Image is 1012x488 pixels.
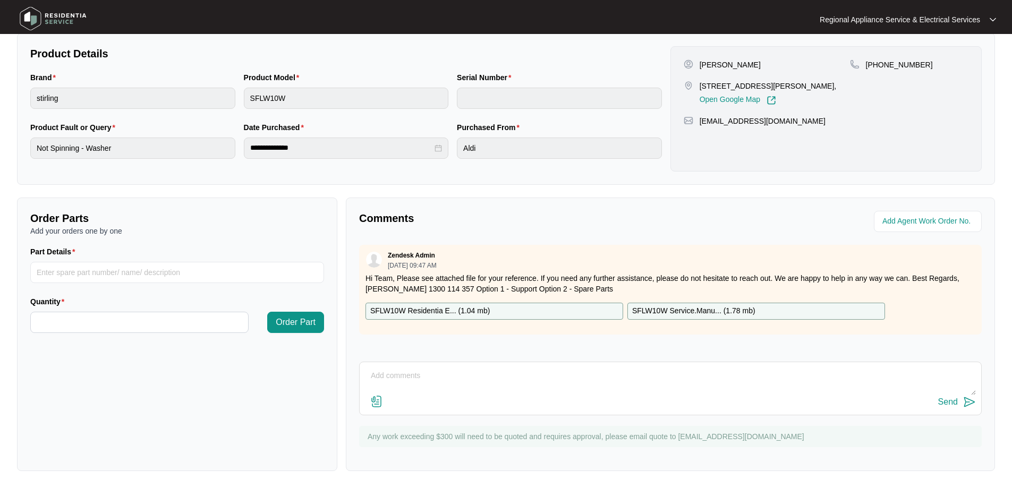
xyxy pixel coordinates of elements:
[16,3,90,35] img: residentia service logo
[30,138,235,159] input: Product Fault or Query
[882,215,975,228] input: Add Agent Work Order No.
[359,211,663,226] p: Comments
[684,59,693,69] img: user-pin
[820,14,980,25] p: Regional Appliance Service & Electrical Services
[990,17,996,22] img: dropdown arrow
[938,395,976,409] button: Send
[30,246,80,257] label: Part Details
[700,116,826,126] p: [EMAIL_ADDRESS][DOMAIN_NAME]
[366,252,382,268] img: user.svg
[244,122,308,133] label: Date Purchased
[30,262,324,283] input: Part Details
[30,46,662,61] p: Product Details
[244,72,304,83] label: Product Model
[457,138,662,159] input: Purchased From
[388,251,435,260] p: Zendesk Admin
[388,262,437,269] p: [DATE] 09:47 AM
[276,316,316,329] span: Order Part
[370,395,383,408] img: file-attachment-doc.svg
[700,59,761,70] p: [PERSON_NAME]
[963,396,976,408] img: send-icon.svg
[368,431,976,442] p: Any work exceeding $300 will need to be quoted and requires approval, please email quote to [EMAI...
[370,305,490,317] p: SFLW10W Residentia E... ( 1.04 mb )
[267,312,324,333] button: Order Part
[938,397,958,407] div: Send
[30,88,235,109] input: Brand
[767,96,776,105] img: Link-External
[31,312,248,332] input: Quantity
[457,72,515,83] label: Serial Number
[700,96,776,105] a: Open Google Map
[850,59,860,69] img: map-pin
[30,296,69,307] label: Quantity
[457,88,662,109] input: Serial Number
[457,122,524,133] label: Purchased From
[30,122,120,133] label: Product Fault or Query
[866,59,933,70] p: [PHONE_NUMBER]
[632,305,755,317] p: SFLW10W Service.Manu... ( 1.78 mb )
[30,226,324,236] p: Add your orders one by one
[684,81,693,90] img: map-pin
[250,142,433,153] input: Date Purchased
[365,273,975,294] p: Hi Team, Please see attached file for your reference. If you need any further assistance, please ...
[30,72,60,83] label: Brand
[684,116,693,125] img: map-pin
[244,88,449,109] input: Product Model
[700,81,837,91] p: [STREET_ADDRESS][PERSON_NAME],
[30,211,324,226] p: Order Parts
